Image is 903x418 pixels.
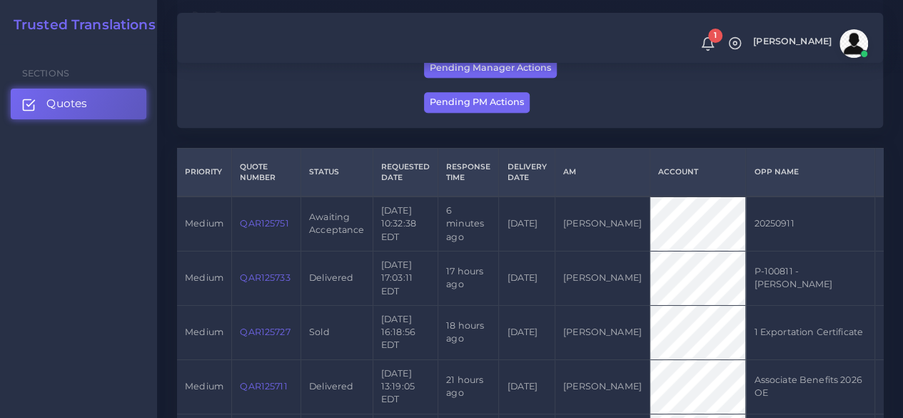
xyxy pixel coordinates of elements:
button: Pending PM Actions [424,92,530,113]
a: Quotes [11,89,146,119]
th: AM [555,148,650,196]
th: Response Time [438,148,499,196]
td: [DATE] 16:18:56 EDT [373,305,438,359]
td: [PERSON_NAME] [555,305,650,359]
td: 17 hours ago [438,251,499,305]
img: avatar [839,29,868,58]
td: 1 Exportation Certificate [746,305,875,359]
span: Sections [22,68,69,79]
th: Opp Name [746,148,875,196]
td: Delivered [301,251,373,305]
td: [DATE] 10:32:38 EDT [373,196,438,251]
th: Status [301,148,373,196]
th: Quote Number [232,148,301,196]
span: medium [185,327,223,337]
a: QAR125751 [240,218,288,229]
td: [DATE] [499,305,555,359]
span: [PERSON_NAME] [753,37,832,46]
td: [DATE] 17:03:11 EDT [373,251,438,305]
td: [DATE] [499,196,555,251]
td: 20250911 [746,196,875,251]
th: Priority [177,148,232,196]
th: Account [650,148,745,196]
a: QAR125711 [240,381,287,392]
a: Trusted Translations [4,17,156,34]
td: 6 minutes ago [438,196,499,251]
a: QAR125733 [240,272,290,283]
span: medium [185,272,223,283]
td: Associate Benefits 2026 OE [746,359,875,414]
td: Sold [301,305,373,359]
td: [DATE] [499,359,555,414]
a: [PERSON_NAME]avatar [746,29,873,58]
span: Quotes [46,96,87,111]
td: 18 hours ago [438,305,499,359]
td: 21 hours ago [438,359,499,414]
th: Requested Date [373,148,438,196]
td: P-100811 - [PERSON_NAME] [746,251,875,305]
a: 1 [695,36,720,51]
th: Delivery Date [499,148,555,196]
td: [DATE] 13:19:05 EDT [373,359,438,414]
span: medium [185,218,223,229]
a: QAR125727 [240,327,290,337]
td: Awaiting Acceptance [301,196,373,251]
td: Delivered [301,359,373,414]
span: 1 [708,29,722,43]
span: medium [185,381,223,392]
td: [PERSON_NAME] [555,196,650,251]
td: [DATE] [499,251,555,305]
td: [PERSON_NAME] [555,251,650,305]
td: [PERSON_NAME] [555,359,650,414]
